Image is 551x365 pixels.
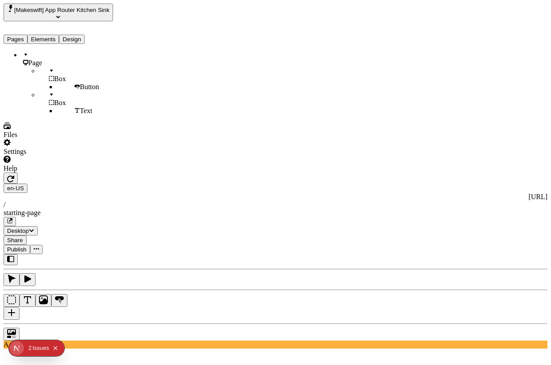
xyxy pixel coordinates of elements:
[4,201,547,209] div: /
[7,246,27,253] span: Publish
[7,228,29,234] span: Desktop
[4,209,547,217] div: starting-page
[35,294,51,307] button: Image
[4,165,126,173] div: Help
[51,294,67,307] button: Button
[4,4,113,21] button: Select site
[28,59,42,67] span: Page
[4,235,27,245] button: Share
[80,83,99,90] span: Button
[4,148,126,156] div: Settings
[4,245,30,254] button: Publish
[80,107,92,114] span: Text
[54,75,66,82] span: Box
[7,185,24,192] span: en-US
[20,294,35,307] button: Text
[4,294,20,307] button: Box
[4,184,27,193] button: Open locale picker
[14,7,109,13] span: [Makeswift] App Router Kitchen Sink
[27,35,59,44] button: Elements
[4,7,129,15] p: Cookie Test Route
[54,99,66,106] span: Box
[7,237,23,243] span: Share
[4,341,547,349] div: A
[59,35,85,44] button: Design
[4,226,38,235] button: Desktop
[4,193,547,201] div: [URL]
[4,131,126,139] div: Files
[4,35,27,44] button: Pages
